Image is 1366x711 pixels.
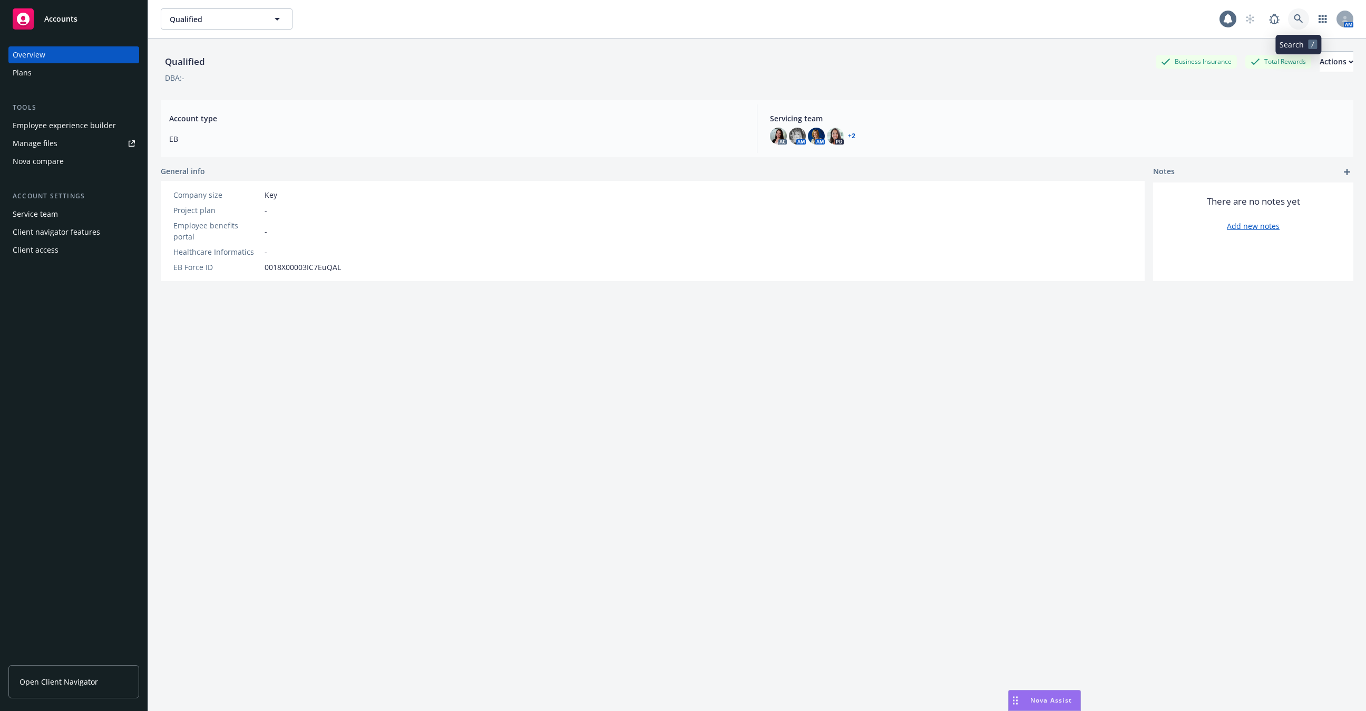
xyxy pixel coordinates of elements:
[1320,51,1353,72] button: Actions
[13,135,57,152] div: Manage files
[1009,690,1022,710] div: Drag to move
[827,128,844,145] img: photo
[173,205,260,216] div: Project plan
[8,117,139,134] a: Employee experience builder
[8,153,139,170] a: Nova compare
[770,128,787,145] img: photo
[265,246,267,257] span: -
[8,4,139,34] a: Accounts
[8,46,139,63] a: Overview
[8,206,139,223] a: Service team
[1207,195,1300,208] span: There are no notes yet
[161,166,205,177] span: General info
[1153,166,1175,178] span: Notes
[8,102,139,113] div: Tools
[8,191,139,201] div: Account settings
[8,64,139,81] a: Plans
[1156,55,1237,68] div: Business Insurance
[8,224,139,241] a: Client navigator features
[169,113,744,124] span: Account type
[13,117,116,134] div: Employee experience builder
[265,226,267,237] span: -
[13,206,58,223] div: Service team
[161,8,292,30] button: Qualified
[8,242,139,258] a: Client access
[13,64,32,81] div: Plans
[1312,8,1333,30] a: Switch app
[265,262,341,273] span: 0018X00003IC7EuQAL
[170,14,261,25] span: Qualified
[1245,55,1311,68] div: Total Rewards
[165,72,184,83] div: DBA: -
[173,246,260,257] div: Healthcare Informatics
[8,135,139,152] a: Manage files
[1341,166,1353,178] a: add
[173,220,260,242] div: Employee benefits portal
[1030,696,1072,705] span: Nova Assist
[161,55,209,69] div: Qualified
[19,676,98,687] span: Open Client Navigator
[1264,8,1285,30] a: Report a Bug
[173,262,260,273] div: EB Force ID
[1288,8,1309,30] a: Search
[1227,220,1280,232] a: Add new notes
[848,133,855,139] a: +2
[1320,52,1353,72] div: Actions
[13,46,45,63] div: Overview
[789,128,806,145] img: photo
[173,189,260,200] div: Company size
[13,224,100,241] div: Client navigator features
[808,128,825,145] img: photo
[13,153,64,170] div: Nova compare
[44,15,77,23] span: Accounts
[265,189,277,200] span: Key
[770,113,1345,124] span: Servicing team
[1008,690,1081,711] button: Nova Assist
[1240,8,1261,30] a: Start snowing
[265,205,267,216] span: -
[13,242,58,258] div: Client access
[169,133,744,145] span: EB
